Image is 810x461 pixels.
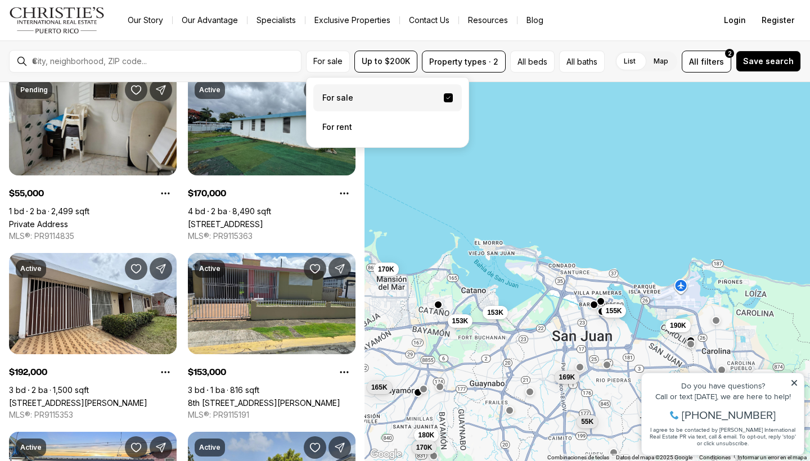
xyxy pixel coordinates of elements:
button: Login [717,9,753,31]
button: 170K [373,262,399,275]
span: For sale [313,57,343,66]
button: Save Property: . SANTA JUNITA #R-20 [304,436,326,459]
span: [PHONE_NUMBER] [46,53,140,64]
p: Active [20,443,42,452]
button: All baths [559,51,605,73]
span: 170K [378,264,394,273]
a: Resources [459,12,517,28]
a: 58-7 AVE.INOCENCIO CRUZ, CAROLINA PR, 00985 [9,398,147,408]
a: Our Story [119,12,172,28]
a: Blog [517,12,552,28]
span: 2 [728,49,732,58]
button: Contact Us [400,12,458,28]
div: Do you have questions? [12,25,163,33]
span: 169K [559,372,575,381]
label: For sale [313,84,462,111]
button: Save Property: [125,79,147,101]
button: For sale [306,51,350,73]
a: Specialists [247,12,305,28]
span: 165K [371,382,388,391]
span: Register [762,16,794,25]
a: Exclusive Properties [305,12,399,28]
button: Property options [333,182,355,205]
button: 169K [555,370,580,383]
p: Active [199,264,220,273]
span: 170K [416,443,433,452]
button: Share Property [150,79,172,101]
span: Login [724,16,746,25]
span: filters [701,56,724,67]
button: 155K [601,304,627,317]
button: Share Property [328,257,351,280]
button: 180K [414,428,439,441]
button: Allfilters2 [682,51,731,73]
button: Register [755,9,801,31]
div: Call or text [DATE], we are here to help! [12,36,163,44]
button: 153K [448,314,473,328]
button: Save Property: 3455 PASEO COSTA [304,79,326,101]
span: 190K [670,320,686,329]
span: 180K [418,430,435,439]
p: Pending [20,85,48,94]
button: Share Property [150,436,172,459]
p: Active [20,264,42,273]
button: Share Property [328,436,351,459]
span: 153K [452,317,469,326]
button: Property options [333,361,355,383]
label: List [615,51,645,71]
button: Property options [154,182,177,205]
label: Map [645,51,677,71]
span: I agree to be contacted by [PERSON_NAME] International Real Estate PR via text, call & email. To ... [14,69,160,91]
button: Save Property: 8th CALLE 8 URB LAS VEGAS #I-9 [304,257,326,280]
p: Active [199,443,220,452]
span: Save search [743,57,794,66]
button: Property types · 2 [422,51,506,73]
span: Datos del mapa ©2025 Google [616,454,692,460]
button: 55K [577,415,598,428]
button: 165K [367,380,392,394]
label: For rent [313,114,462,141]
button: Save Property: . 624 CALLE BUENOS AIRES, BO OBRERO [125,436,147,459]
button: Share Property [150,257,172,280]
img: logo [9,7,105,34]
span: 55K [581,417,593,426]
button: 170K [412,441,437,454]
p: Active [199,85,220,94]
button: Save search [736,51,801,72]
button: Up to $200K [354,51,417,73]
span: Up to $200K [362,57,410,66]
button: Save Property: 58-7 AVE.INOCENCIO CRUZ [125,257,147,280]
button: 153K [483,305,508,319]
button: Property options [154,361,177,383]
span: 153K [487,308,503,317]
a: Private Address [9,219,68,229]
a: 8th CALLE 8 URB LAS VEGAS #I-9, CATANO PR, 00962 [188,398,340,408]
a: 3455 PASEO COSTA, TOA BAJA PR, 00949 [188,219,263,229]
button: 190K [665,318,691,332]
span: All [689,56,699,67]
span: 155K [606,306,622,315]
button: All beds [510,51,555,73]
a: Our Advantage [173,12,247,28]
